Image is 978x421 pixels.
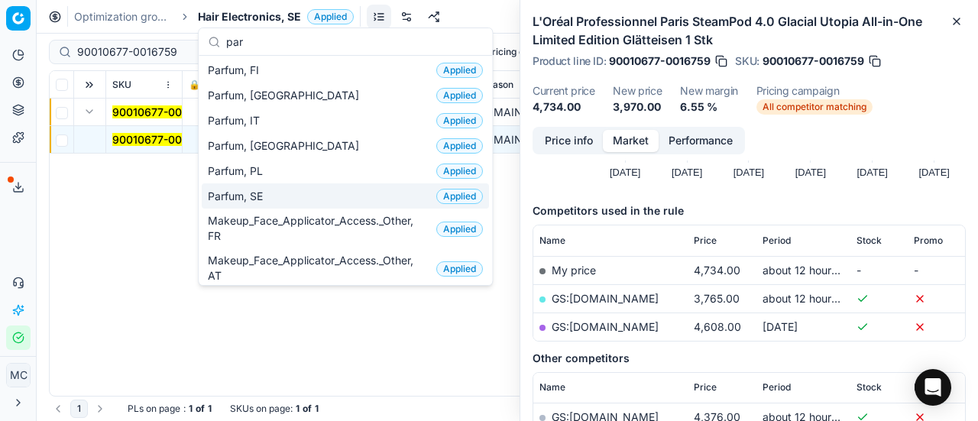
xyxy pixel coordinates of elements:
span: Parfum, PL [208,164,269,179]
div: GS:[DOMAIN_NAME] [456,105,550,120]
span: about 12 hours ago [763,292,859,305]
span: Promo [914,381,943,393]
h5: Other competitors [533,351,966,366]
span: Parfum, [GEOGRAPHIC_DATA] [208,138,365,154]
span: [DATE] [763,320,798,333]
button: Price info [535,130,603,152]
h2: L'Oréal Professionnel Paris SteamPod 4.0 Glacial Utopia All-in-One Limited Edition Glätteisen 1 Stk [533,12,966,49]
span: Applied [436,222,483,237]
button: MC [6,363,31,387]
input: Search groups... [226,27,483,57]
button: Go to previous page [49,400,67,418]
span: Hair Electronics, SE [198,9,301,24]
button: Performance [659,130,743,152]
dd: 6.55 % [680,99,738,115]
strong: of [303,403,312,415]
strong: 1 [189,403,193,415]
div: Open Intercom Messenger [915,369,951,406]
dt: Current price [533,86,594,96]
span: Applied [436,189,483,204]
text: [DATE] [610,167,640,178]
span: Applied [436,164,483,179]
span: Applied [307,9,354,24]
input: Search by SKU or title [77,44,244,60]
button: Expand [80,102,99,121]
strong: 1 [296,403,300,415]
span: Stock [857,235,882,247]
span: Period [763,381,791,393]
button: Market [603,130,659,152]
span: Promo [914,235,943,247]
span: Price [694,381,717,393]
dt: New price [613,86,662,96]
span: about 12 hours ago [763,264,859,277]
span: Price [694,235,717,247]
span: 3,765.00 [694,292,740,305]
span: Period [763,235,791,247]
span: Makeup_Face_Applicator_Access._Other, FR [208,213,430,244]
span: SKUs on page : [230,403,293,415]
span: My price [552,264,596,277]
dt: Pricing campaign [756,86,873,96]
text: [DATE] [795,167,826,178]
strong: of [196,403,205,415]
text: [DATE] [918,167,949,178]
strong: 1 [315,403,319,415]
button: 90010677-0016759 [112,132,212,147]
span: All competitor matching [756,99,873,115]
div: Suggestions [199,56,492,285]
span: Stock [857,381,882,393]
span: Parfum, FI [208,63,265,78]
span: Name [539,381,565,393]
td: - [908,256,965,284]
span: Applied [436,63,483,78]
nav: pagination [49,400,109,418]
span: Hair Electronics, SEApplied [198,9,354,24]
span: Product line ID : [533,56,606,66]
a: Optimization groups [74,9,172,24]
div: : [128,403,212,415]
button: Go to next page [91,400,109,418]
strong: 1 [208,403,212,415]
td: - [850,256,908,284]
nav: breadcrumb [74,9,354,24]
span: Parfum, SE [208,189,269,204]
span: 4,734.00 [694,264,740,277]
text: [DATE] [733,167,764,178]
span: 90010677-0016759 [609,53,711,69]
span: Name [539,235,565,247]
a: GS:[DOMAIN_NAME] [552,320,659,333]
a: GS:[DOMAIN_NAME] [552,292,659,305]
text: [DATE] [672,167,702,178]
dd: 3,970.00 [613,99,662,115]
text: [DATE] [857,167,888,178]
span: Parfum, IT [208,113,266,128]
span: 4,608.00 [694,320,741,333]
button: 1 [70,400,88,418]
span: Parfum, [GEOGRAPHIC_DATA] [208,88,365,103]
span: MC [7,364,30,387]
span: 🔒 [189,79,200,91]
dd: 4,734.00 [533,99,594,115]
div: GS:[DOMAIN_NAME] [456,132,550,147]
h5: Competitors used in the rule [533,203,966,219]
dt: New margin [680,86,738,96]
span: Applied [436,138,483,154]
span: Applied [436,113,483,128]
span: Makeup_Face_Applicator_Access._Other, AT [208,253,430,283]
mark: 90010677-0016759 [112,105,212,118]
span: PLs on page [128,403,180,415]
span: SKU : [735,56,759,66]
button: 90010677-0016759 [112,105,212,120]
mark: 90010677-0016759 [112,133,212,146]
span: 90010677-0016759 [763,53,864,69]
span: SKU [112,79,131,91]
span: Applied [436,88,483,103]
span: Applied [436,261,483,277]
button: Expand all [80,76,99,94]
